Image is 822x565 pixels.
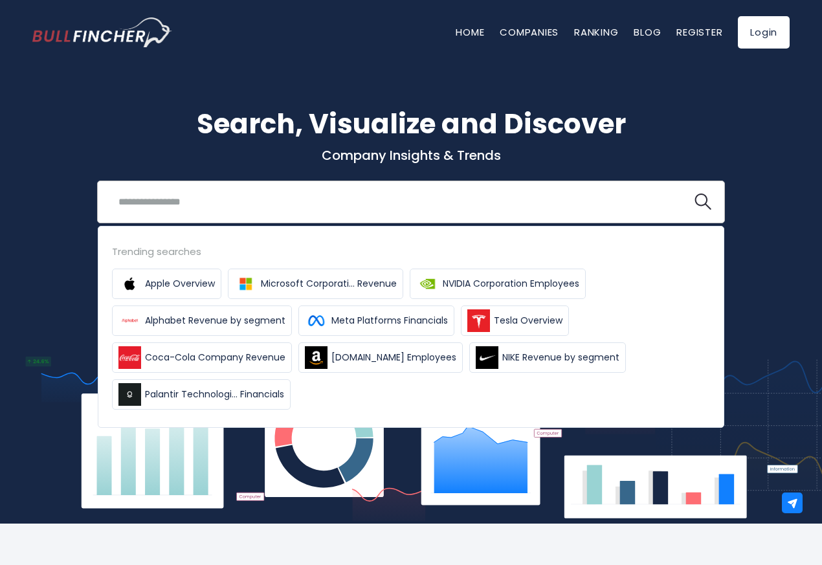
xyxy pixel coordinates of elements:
[145,388,284,401] span: Palantir Technologi... Financials
[634,25,661,39] a: Blog
[410,269,586,299] a: NVIDIA Corporation Employees
[32,104,790,144] h1: Search, Visualize and Discover
[145,314,285,327] span: Alphabet Revenue by segment
[469,342,626,373] a: NIKE Revenue by segment
[694,194,711,210] img: search icon
[112,305,292,336] a: Alphabet Revenue by segment
[32,249,790,263] p: What's trending
[738,16,790,49] a: Login
[112,269,221,299] a: Apple Overview
[145,277,215,291] span: Apple Overview
[298,342,463,373] a: [DOMAIN_NAME] Employees
[443,277,579,291] span: NVIDIA Corporation Employees
[331,351,456,364] span: [DOMAIN_NAME] Employees
[456,25,484,39] a: Home
[228,269,403,299] a: Microsoft Corporati... Revenue
[32,147,790,164] p: Company Insights & Trends
[574,25,618,39] a: Ranking
[494,314,562,327] span: Tesla Overview
[32,17,172,47] img: Bullfincher logo
[676,25,722,39] a: Register
[145,351,285,364] span: Coca-Cola Company Revenue
[502,351,619,364] span: NIKE Revenue by segment
[461,305,569,336] a: Tesla Overview
[261,277,397,291] span: Microsoft Corporati... Revenue
[331,314,448,327] span: Meta Platforms Financials
[112,379,291,410] a: Palantir Technologi... Financials
[32,17,172,47] a: Go to homepage
[298,305,454,336] a: Meta Platforms Financials
[112,244,710,259] div: Trending searches
[500,25,559,39] a: Companies
[112,342,292,373] a: Coca-Cola Company Revenue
